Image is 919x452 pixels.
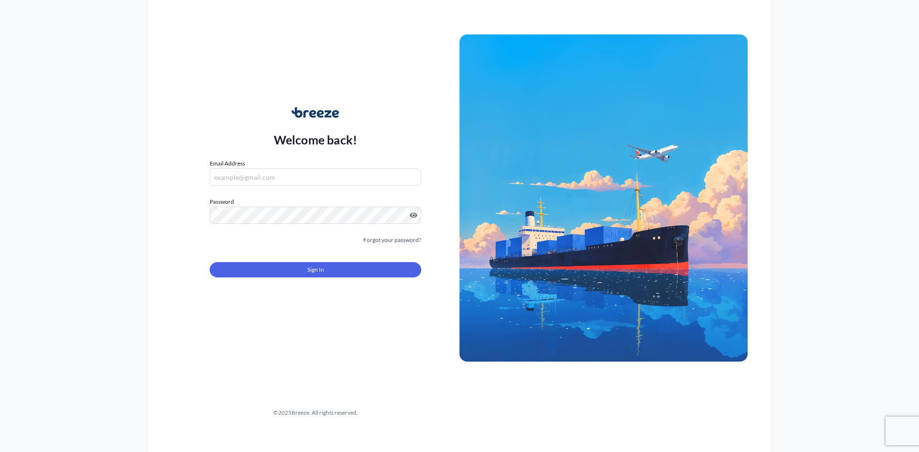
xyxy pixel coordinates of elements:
[171,408,459,418] div: © 2025 Breeze. All rights reserved.
[410,211,417,219] button: Show password
[210,168,421,186] input: example@gmail.com
[459,34,748,362] img: Ship illustration
[210,159,245,168] label: Email Address
[307,265,324,275] span: Sign In
[210,197,421,207] label: Password
[363,235,421,245] a: Forgot your password?
[274,132,358,147] p: Welcome back!
[210,262,421,277] button: Sign In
